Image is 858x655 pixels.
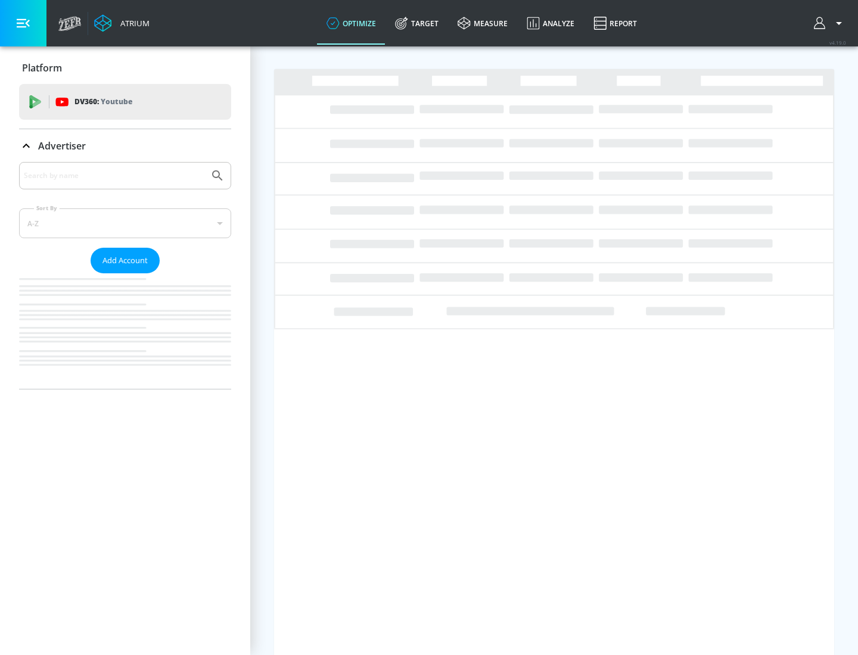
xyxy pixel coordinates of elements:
a: Analyze [517,2,584,45]
a: measure [448,2,517,45]
div: Advertiser [19,162,231,389]
div: A-Z [19,208,231,238]
nav: list of Advertiser [19,273,231,389]
label: Sort By [34,204,60,212]
a: Target [386,2,448,45]
div: Advertiser [19,129,231,163]
span: v 4.19.0 [829,39,846,46]
div: DV360: Youtube [19,84,231,120]
div: Platform [19,51,231,85]
a: optimize [317,2,386,45]
p: Youtube [101,95,132,108]
p: Advertiser [38,139,86,152]
input: Search by name [24,168,204,183]
span: Add Account [102,254,148,267]
p: Platform [22,61,62,74]
div: Atrium [116,18,150,29]
a: Report [584,2,646,45]
a: Atrium [94,14,150,32]
p: DV360: [74,95,132,108]
button: Add Account [91,248,160,273]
